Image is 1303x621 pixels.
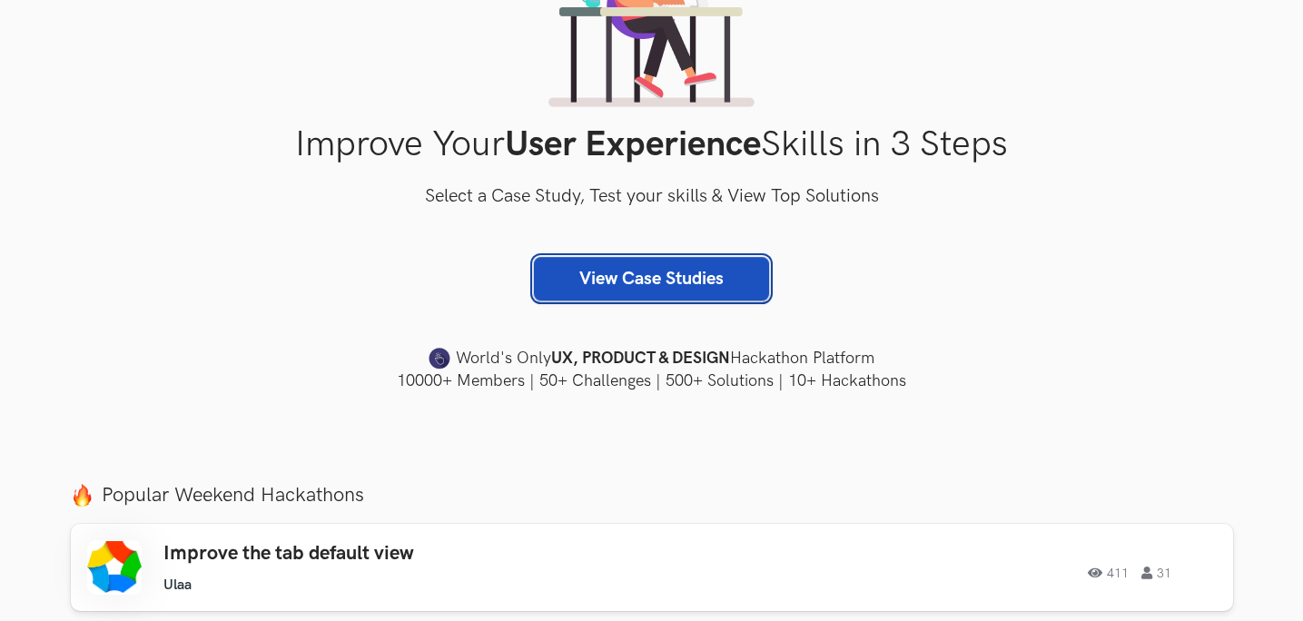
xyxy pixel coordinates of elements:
img: fire.png [71,484,94,507]
h1: Improve Your Skills in 3 Steps [71,123,1233,166]
h3: Improve the tab default view [163,542,679,566]
img: uxhack-favicon-image.png [429,347,450,370]
h4: 10000+ Members | 50+ Challenges | 500+ Solutions | 10+ Hackathons [71,370,1233,392]
h3: Select a Case Study, Test your skills & View Top Solutions [71,182,1233,212]
label: Popular Weekend Hackathons [71,483,1233,508]
span: 411 [1088,567,1129,579]
strong: UX, PRODUCT & DESIGN [551,346,730,371]
a: View Case Studies [534,257,769,301]
strong: User Experience [505,123,761,166]
li: Ulaa [163,577,192,594]
h4: World's Only Hackathon Platform [71,346,1233,371]
span: 31 [1141,567,1171,579]
a: Improve the tab default view Ulaa 411 31 [71,524,1233,611]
